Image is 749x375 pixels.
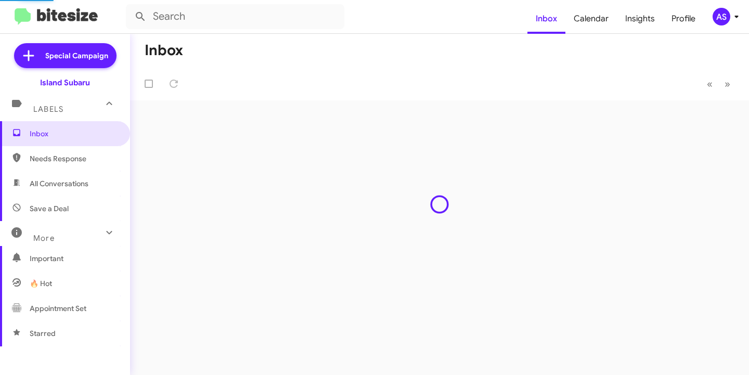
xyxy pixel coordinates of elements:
a: Inbox [527,4,565,34]
h1: Inbox [145,42,183,59]
button: Next [718,73,737,95]
a: Profile [663,4,704,34]
span: Needs Response [30,153,118,164]
button: Previous [701,73,719,95]
button: AS [704,8,738,25]
a: Calendar [565,4,617,34]
div: Island Subaru [40,77,90,88]
a: Special Campaign [14,43,117,68]
span: Appointment Set [30,303,86,314]
span: 🔥 Hot [30,278,52,289]
a: Insights [617,4,663,34]
span: All Conversations [30,178,88,189]
span: « [707,77,713,90]
span: Labels [33,105,63,114]
span: » [725,77,730,90]
span: More [33,234,55,243]
span: Inbox [30,128,118,139]
span: Save a Deal [30,203,69,214]
span: Important [30,253,118,264]
span: Special Campaign [45,50,108,61]
input: Search [126,4,344,29]
nav: Page navigation example [701,73,737,95]
span: Starred [30,328,56,339]
div: AS [713,8,730,25]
